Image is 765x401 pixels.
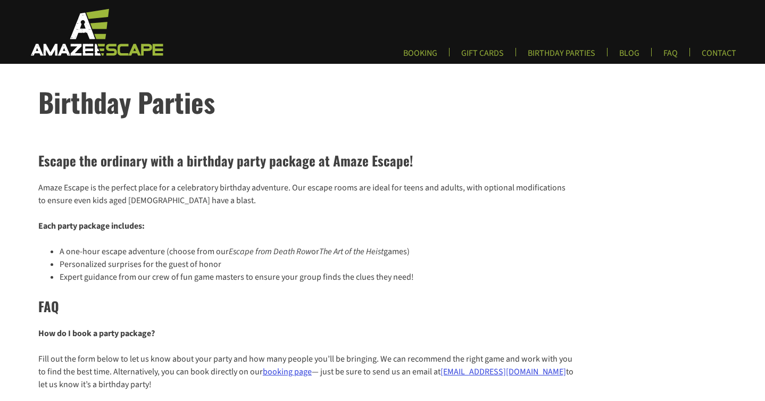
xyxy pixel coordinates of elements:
[693,48,745,65] a: CONTACT
[655,48,686,65] a: FAQ
[38,220,145,232] strong: Each party package includes:
[38,353,574,391] p: Fill out the form below to let us know about your party and how many people you’ll be bringing. W...
[395,48,446,65] a: BOOKING
[17,7,174,56] img: Escape Room Game in Boston Area
[38,151,574,171] h2: Escape the ordinary with a birthday party package at Amaze Escape!
[60,245,574,258] li: A one-hour escape adventure (choose from our or games)
[453,48,512,65] a: GIFT CARDS
[440,366,566,378] a: [EMAIL_ADDRESS][DOMAIN_NAME]
[38,82,765,122] h1: Birthday Parties
[38,296,574,316] h2: FAQ
[611,48,648,65] a: BLOG
[263,366,312,378] a: booking page
[38,181,574,207] p: Amaze Escape is the perfect place for a celebratory birthday adventure. Our escape rooms are idea...
[38,328,155,339] strong: How do I book a party package?
[60,258,574,271] li: Personalized surprises for the guest of honor
[519,48,604,65] a: BIRTHDAY PARTIES
[60,271,574,283] li: Expert guidance from our crew of fun game masters to ensure your group finds the clues they need!
[229,246,311,257] em: Escape from Death Row
[319,246,384,257] em: The Art of the Heist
